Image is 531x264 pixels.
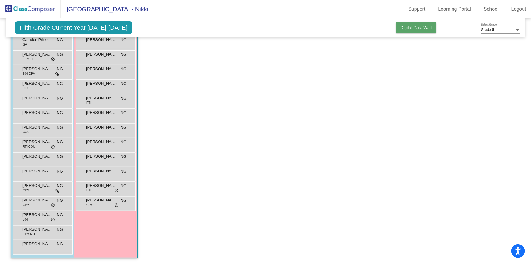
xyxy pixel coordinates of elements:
span: [GEOGRAPHIC_DATA] - Nikki [61,4,148,14]
span: [PERSON_NAME] [PERSON_NAME] [86,124,116,130]
span: GPV [23,188,29,193]
span: NG [57,81,63,87]
span: NG [120,81,127,87]
span: 504 [23,217,28,222]
span: NG [120,110,127,116]
span: NG [120,168,127,174]
span: GPV [86,203,93,207]
span: [PERSON_NAME] [22,95,53,101]
span: [PERSON_NAME] [86,183,116,189]
span: NG [57,241,63,247]
span: COU [23,130,29,134]
span: NG [120,37,127,43]
span: [PERSON_NAME] [86,95,116,101]
span: RTI [86,188,91,193]
span: do_not_disturb_alt [114,188,119,193]
span: [PERSON_NAME] [86,37,116,43]
span: NG [120,124,127,131]
span: NG [57,168,63,174]
a: School [479,4,503,14]
span: Digital Data Wall [401,25,432,30]
span: Grade 5 [481,28,494,32]
span: [PERSON_NAME] [PERSON_NAME] [22,66,53,72]
span: [PERSON_NAME] [22,226,53,232]
span: Camden Prince [22,37,53,43]
a: Learning Portal [433,4,476,14]
a: Logout [506,4,531,14]
span: [PERSON_NAME] [22,81,53,87]
span: [PERSON_NAME] [86,153,116,159]
span: [PERSON_NAME] [86,168,116,174]
span: [PERSON_NAME] [86,81,116,87]
span: NG [57,37,63,43]
span: COU [23,86,29,91]
span: 504 GPV [23,71,35,76]
span: IEP SPE [23,57,35,61]
span: RTI COU [23,144,35,149]
span: [PERSON_NAME] [22,168,53,174]
span: NG [57,139,63,145]
span: NG [57,226,63,233]
span: [PERSON_NAME] [86,139,116,145]
span: NG [120,183,127,189]
span: NG [57,66,63,72]
span: [PERSON_NAME] [22,197,53,203]
span: [PERSON_NAME] [22,110,53,116]
span: [PERSON_NAME] [86,66,116,72]
span: do_not_disturb_alt [51,57,55,62]
span: [PERSON_NAME] [22,241,53,247]
span: do_not_disturb_alt [114,203,119,208]
span: do_not_disturb_alt [51,145,55,149]
span: NG [57,51,63,58]
span: GAT [23,42,29,47]
span: NG [120,197,127,204]
span: NG [57,95,63,101]
span: [PERSON_NAME] [22,51,53,57]
span: [PERSON_NAME] [86,51,116,57]
button: Digital Data Wall [396,22,437,33]
span: [PERSON_NAME] [PERSON_NAME] [22,153,53,159]
span: NG [120,51,127,58]
span: GPV RTI [23,232,35,236]
span: NG [57,183,63,189]
span: Fifth Grade Current Year [DATE]-[DATE] [15,21,132,34]
span: [PERSON_NAME] [86,110,116,116]
span: NG [120,139,127,145]
span: GPV [23,203,29,207]
span: do_not_disturb_alt [51,218,55,222]
span: NG [57,124,63,131]
a: Support [404,4,430,14]
span: [PERSON_NAME] [22,212,53,218]
span: [PERSON_NAME] [22,183,53,189]
span: NG [120,153,127,160]
span: NG [57,153,63,160]
span: NG [120,95,127,101]
span: do_not_disturb_alt [51,203,55,208]
span: [PERSON_NAME] [86,197,116,203]
span: [PERSON_NAME] [PERSON_NAME] [22,139,53,145]
span: [PERSON_NAME] [22,124,53,130]
span: RTI [86,101,91,105]
span: NG [57,197,63,204]
span: NG [120,66,127,72]
span: NG [57,110,63,116]
span: NG [57,212,63,218]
